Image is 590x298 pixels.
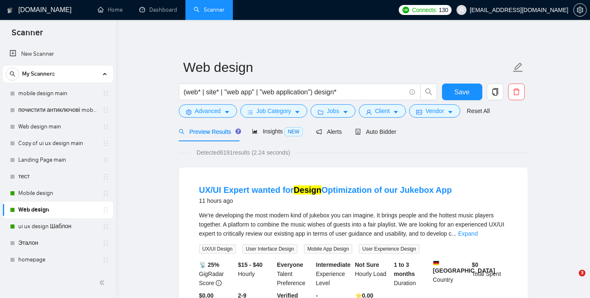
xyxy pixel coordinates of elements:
button: folderJobscaret-down [311,104,355,118]
a: Web design [18,202,97,218]
span: search [6,71,19,77]
span: Auto Bidder [355,128,396,135]
b: Intermediate [316,261,351,268]
span: ... [452,230,457,237]
img: upwork-logo.png [402,7,409,13]
span: holder [102,173,109,180]
div: Total Spent [470,260,509,288]
a: Эталон [18,235,97,251]
a: setting [573,7,587,13]
b: Everyone [277,261,303,268]
span: Alerts [316,128,342,135]
button: copy [487,84,504,100]
a: тест [18,168,97,185]
span: search [421,88,437,96]
b: $ 0 [472,261,479,268]
a: Copy of ui ux design main [18,135,97,152]
a: почистити антиключові mobile design main [18,102,97,118]
span: Client [375,106,390,116]
b: 1 to 3 months [394,261,415,277]
button: search [6,67,19,81]
iframe: Intercom live chat [562,270,582,290]
a: New Scanner [10,46,106,62]
span: holder [102,157,109,163]
a: homeHome [98,6,123,13]
a: searchScanner [194,6,225,13]
span: search [179,129,185,135]
a: Expand [458,230,478,237]
span: holder [102,190,109,197]
div: Experience Level [314,260,353,288]
span: Scanner [5,27,49,44]
button: Save [442,84,482,100]
img: logo [7,4,13,17]
span: holder [102,207,109,213]
div: 11 hours ago [199,196,452,206]
span: robot [355,129,361,135]
span: folder [318,109,323,115]
span: holder [102,256,109,263]
li: New Scanner [3,46,113,62]
div: GigRadar Score [197,260,237,288]
b: [GEOGRAPHIC_DATA] [433,260,495,274]
b: 📡 25% [199,261,220,268]
span: Mobile App Design [304,244,352,254]
span: setting [186,109,192,115]
b: Not Sure [355,261,379,268]
div: Country [431,260,470,288]
span: area-chart [252,128,258,134]
span: idcard [416,109,422,115]
span: Detected 6191 results (2.24 seconds) [191,148,296,157]
span: Vendor [425,106,444,116]
button: userClientcaret-down [359,104,406,118]
span: caret-down [393,109,399,115]
span: 130 [439,5,448,15]
span: Advanced [195,106,221,116]
a: homepage [18,251,97,268]
span: User Interface Design [242,244,297,254]
input: Search Freelance Jobs... [184,87,406,97]
span: Job Category [257,106,291,116]
span: My Scanners [22,66,55,82]
span: Save [454,87,469,97]
div: We're developing the most modern kind of jukebox you can imagine. It brings people and the hottes... [199,211,508,238]
span: caret-down [224,109,230,115]
a: Reset All [467,106,490,116]
a: Landing Page main [18,152,97,168]
a: mobile design main [18,85,97,102]
div: Hourly [236,260,275,288]
span: 3 [579,270,585,276]
span: caret-down [447,109,453,115]
input: Scanner name... [183,57,511,78]
div: Tooltip anchor [235,128,242,135]
a: Web design main [18,118,97,135]
span: user [459,7,464,13]
span: holder [102,140,109,147]
span: double-left [99,278,107,287]
a: ui ux design Шаблон [18,218,97,235]
div: Duration [392,260,431,288]
span: Preview Results [179,128,239,135]
span: Jobs [327,106,339,116]
mark: Design [294,185,321,195]
span: notification [316,129,322,135]
button: delete [508,84,525,100]
img: 🇩🇪 [433,260,439,266]
span: Insights [252,128,303,135]
span: holder [102,223,109,230]
span: UX/UI Design [199,244,236,254]
button: barsJob Categorycaret-down [240,104,307,118]
span: holder [102,123,109,130]
span: holder [102,240,109,246]
span: user [366,109,372,115]
button: setting [573,3,587,17]
span: delete [509,88,524,96]
span: NEW [284,127,303,136]
span: edit [513,62,523,73]
button: settingAdvancedcaret-down [179,104,237,118]
span: info-circle [216,280,222,286]
span: info-circle [410,89,415,95]
span: copy [487,88,503,96]
button: idcardVendorcaret-down [409,104,460,118]
a: Mobile design [18,185,97,202]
